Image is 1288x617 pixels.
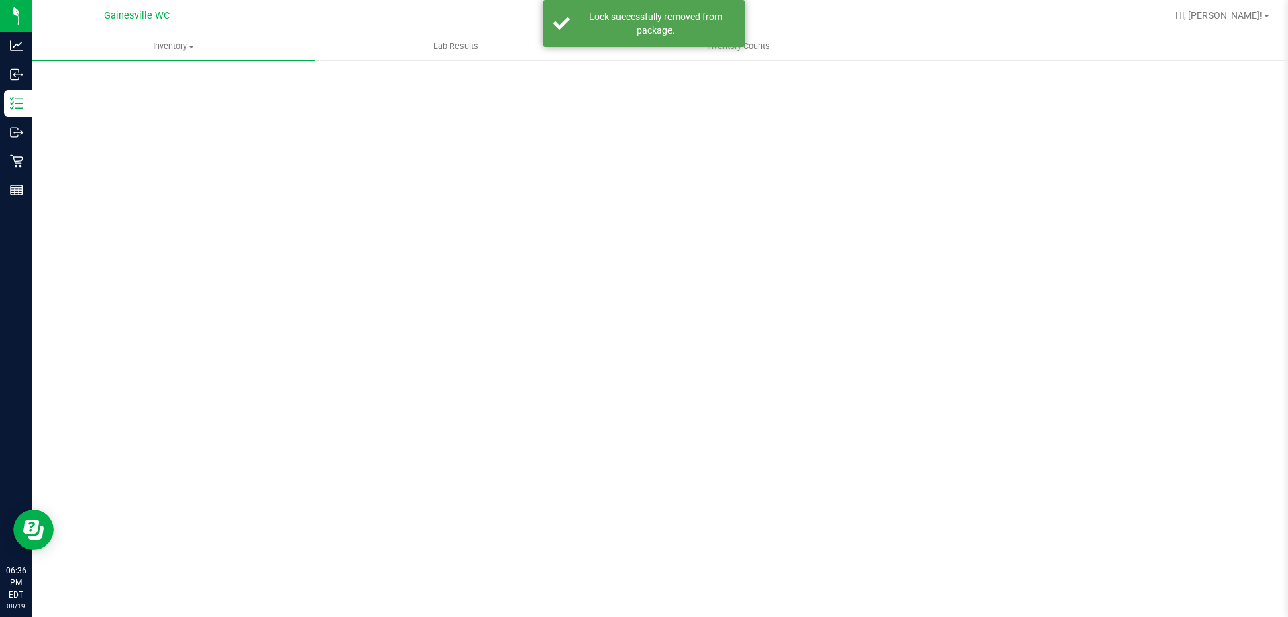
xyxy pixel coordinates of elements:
[10,97,23,110] inline-svg: Inventory
[577,10,735,37] div: Lock successfully removed from package.
[10,39,23,52] inline-svg: Analytics
[10,126,23,139] inline-svg: Outbound
[415,40,496,52] span: Lab Results
[10,68,23,81] inline-svg: Inbound
[10,183,23,197] inline-svg: Reports
[10,154,23,168] inline-svg: Retail
[6,601,26,611] p: 08/19
[104,10,170,21] span: Gainesville WC
[13,510,54,550] iframe: Resource center
[6,565,26,601] p: 06:36 PM EDT
[32,32,315,60] a: Inventory
[32,40,315,52] span: Inventory
[1175,10,1263,21] span: Hi, [PERSON_NAME]!
[315,32,597,60] a: Lab Results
